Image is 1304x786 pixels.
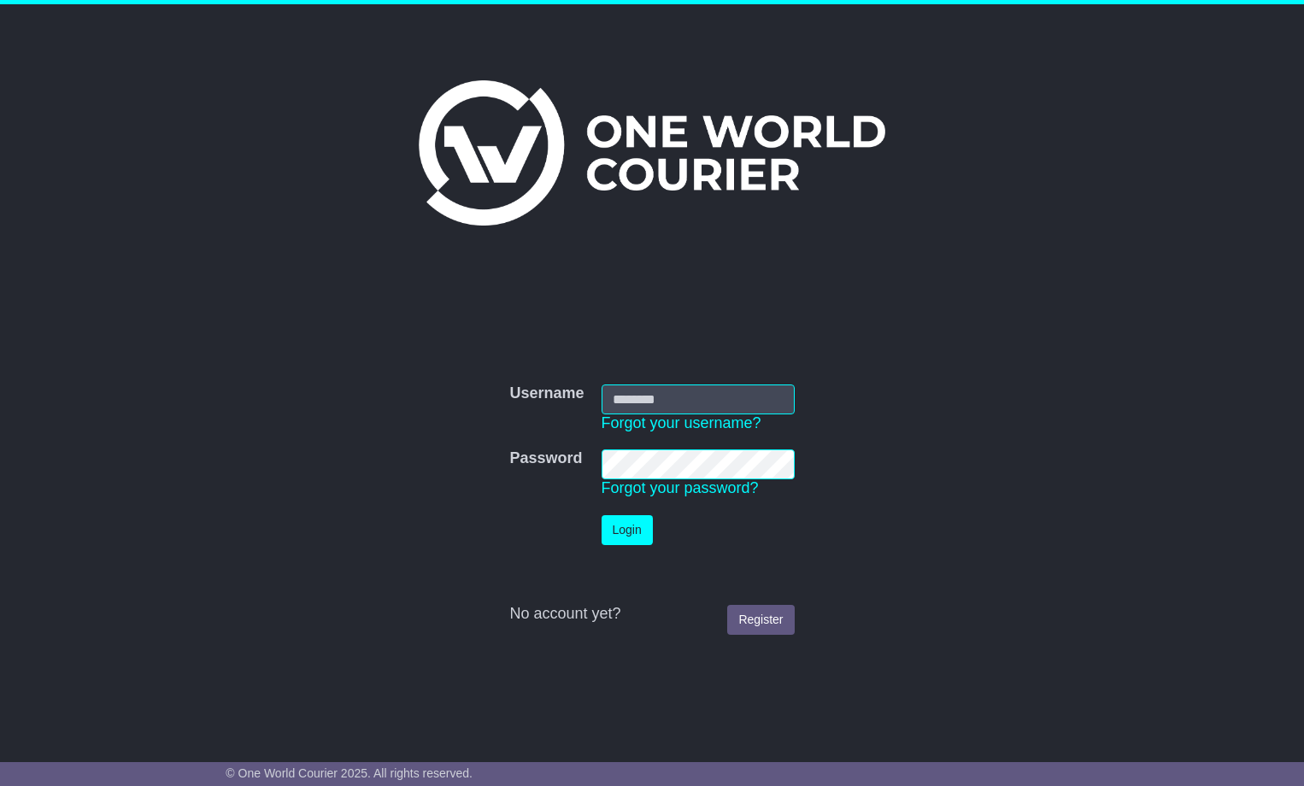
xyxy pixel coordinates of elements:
[602,515,653,545] button: Login
[226,766,473,780] span: © One World Courier 2025. All rights reserved.
[419,80,885,226] img: One World
[509,605,794,624] div: No account yet?
[509,384,584,403] label: Username
[602,479,759,496] a: Forgot your password?
[509,449,582,468] label: Password
[727,605,794,635] a: Register
[602,414,761,431] a: Forgot your username?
